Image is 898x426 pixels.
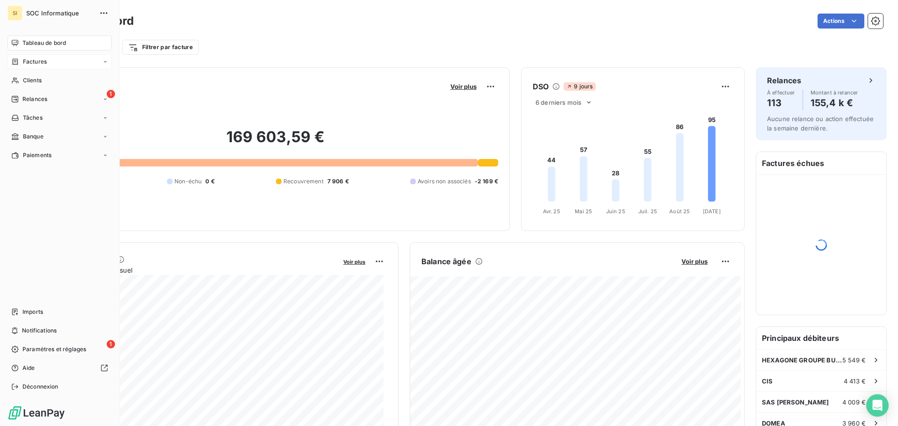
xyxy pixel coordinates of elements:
span: Avoirs non associés [418,177,471,186]
span: 7 906 € [327,177,349,186]
span: 9 jours [564,82,595,91]
span: Banque [23,132,43,141]
h6: Principaux débiteurs [756,327,886,349]
tspan: Août 25 [669,208,690,215]
h4: 113 [767,95,795,110]
span: 1 [107,90,115,98]
span: -2 169 € [475,177,498,186]
span: 0 € [205,177,214,186]
h2: 169 603,59 € [53,128,498,156]
tspan: Juin 25 [606,208,625,215]
span: Recouvrement [283,177,324,186]
span: Tableau de bord [22,39,66,47]
tspan: Avr. 25 [543,208,560,215]
span: Voir plus [343,259,365,265]
button: Voir plus [679,257,710,266]
div: SI [7,6,22,21]
a: Aide [7,361,112,375]
span: Notifications [22,326,57,335]
h6: Balance âgée [421,256,471,267]
span: Voir plus [450,83,477,90]
button: Voir plus [448,82,479,91]
h6: Factures échues [756,152,886,174]
img: Logo LeanPay [7,405,65,420]
tspan: Juil. 25 [638,208,657,215]
tspan: [DATE] [703,208,721,215]
span: 5 549 € [842,356,866,364]
span: Paiements [23,151,51,159]
h4: 155,4 k € [811,95,858,110]
span: Relances [22,95,47,103]
span: 4 413 € [844,377,866,385]
span: Paramètres et réglages [22,345,86,354]
button: Actions [818,14,864,29]
span: Montant à relancer [811,90,858,95]
span: Clients [23,76,42,85]
span: Aucune relance ou action effectuée la semaine dernière. [767,115,874,132]
span: Non-échu [174,177,202,186]
span: Factures [23,58,47,66]
button: Voir plus [340,257,368,266]
span: 1 [107,340,115,348]
span: Voir plus [681,258,708,265]
span: SOC Informatique [26,9,94,17]
button: Filtrer par facture [122,40,199,55]
span: Déconnexion [22,383,58,391]
span: À effectuer [767,90,795,95]
h6: DSO [533,81,549,92]
span: 4 009 € [842,398,866,406]
span: Imports [22,308,43,316]
span: HEXAGONE GROUPE BUSINESS INVEST [762,356,842,364]
span: Tâches [23,114,43,122]
h6: Relances [767,75,801,86]
span: SAS [PERSON_NAME] [762,398,829,406]
tspan: Mai 25 [575,208,592,215]
span: Chiffre d'affaires mensuel [53,265,337,275]
span: CIS [762,377,773,385]
span: 6 derniers mois [536,99,581,106]
div: Open Intercom Messenger [866,394,889,417]
span: Aide [22,364,35,372]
